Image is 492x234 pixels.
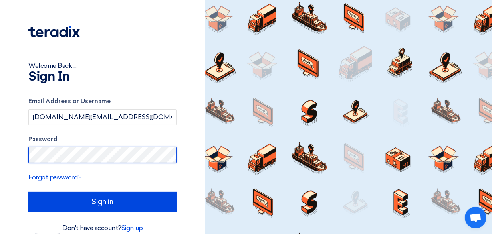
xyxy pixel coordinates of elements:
[28,71,177,83] h1: Sign In
[121,224,143,232] a: Sign up
[465,207,486,228] div: Open chat
[28,61,177,71] div: Welcome Back ...
[28,173,81,181] a: Forgot password?
[28,26,80,37] img: Teradix logo
[28,223,177,233] div: Don't have account?
[28,109,177,125] input: Enter your business email or username
[28,97,177,106] label: Email Address or Username
[28,192,177,212] input: Sign in
[28,135,177,144] label: Password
